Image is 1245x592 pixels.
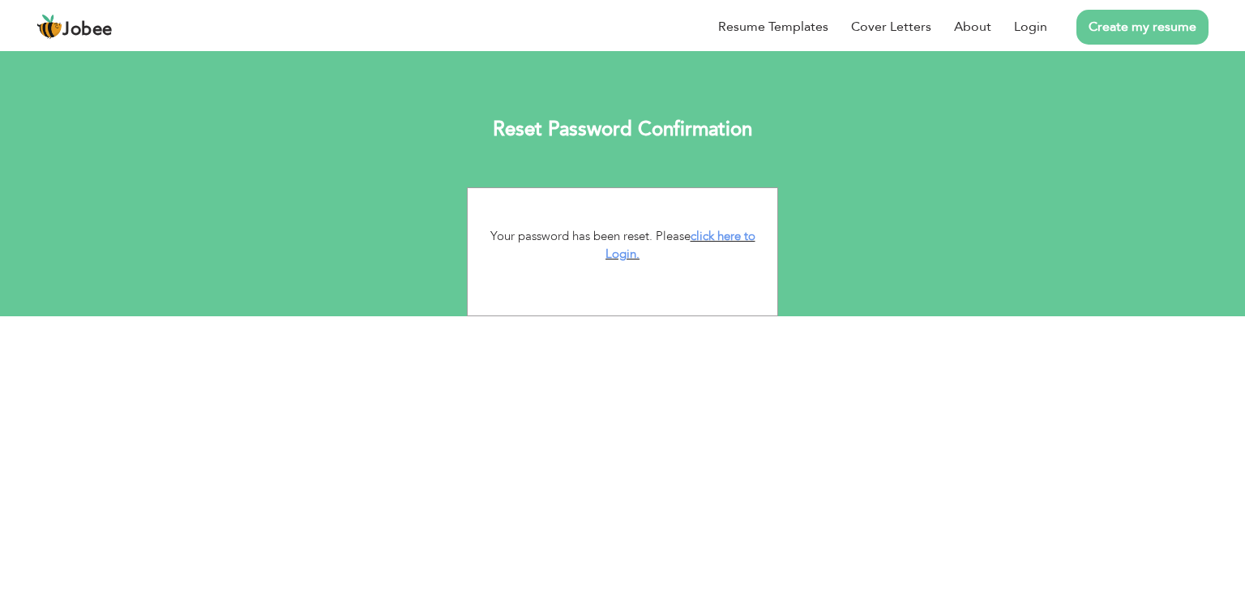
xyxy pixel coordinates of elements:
a: About [954,17,991,36]
a: Create my resume [1076,10,1209,45]
p: Your password has been reset. Please [480,227,765,264]
a: Login [1014,17,1047,36]
a: click here to Login. [605,228,755,263]
a: Resume Templates [718,17,828,36]
span: Jobee [62,21,113,39]
a: Jobee [36,14,113,40]
img: jobee.io [36,14,62,40]
a: Cover Letters [851,17,931,36]
strong: Reset Password Confirmation [493,116,752,143]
